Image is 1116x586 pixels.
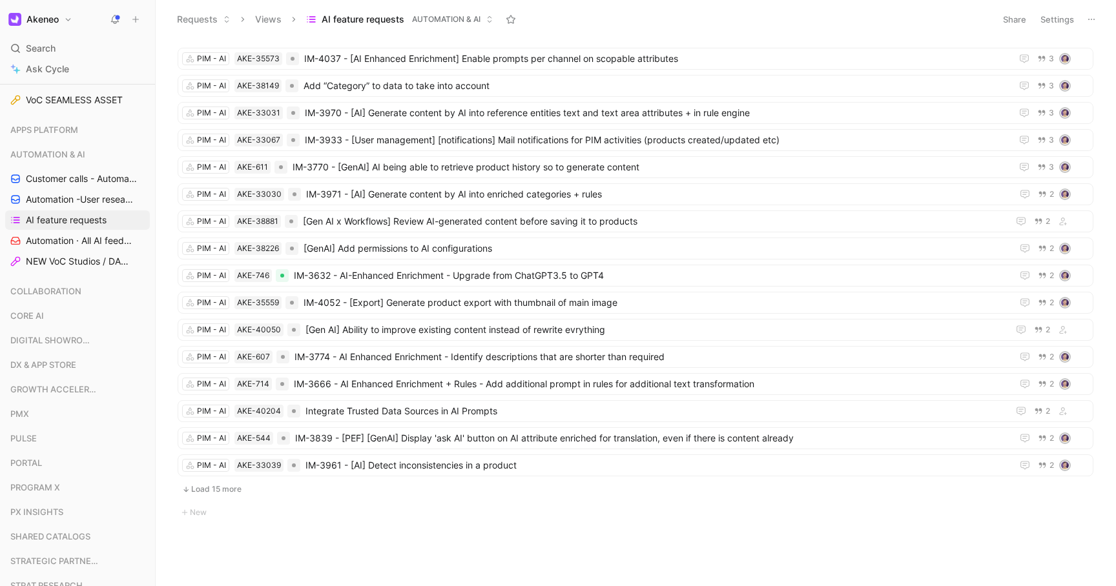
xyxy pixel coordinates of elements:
[237,323,281,336] div: AKE-40050
[197,378,226,390] div: PIM - AI
[294,268,1007,283] span: IM-3632 - AI-Enhanced Enrichment - Upgrade from ChatGPT3.5 to GPT4
[1049,299,1054,307] span: 2
[304,295,1007,310] span: IM-4052 - [Export] Generate product export with thumbnail of main image
[197,242,226,255] div: PIM - AI
[10,505,63,518] span: PX INSIGHTS
[1035,187,1057,201] button: 2
[1049,55,1054,63] span: 3
[197,350,226,363] div: PIM - AI
[26,214,107,227] span: AI feature requests
[1049,272,1054,279] span: 2
[237,106,280,119] div: AKE-33031
[306,187,1007,202] span: IM-3971 - [AI] Generate content by AI into enriched categories + rules
[5,453,150,476] div: PORTAL
[178,237,1093,259] a: PIM - AIAKE-38226[GenAI] Add permissions to AI configurations2avatar
[1035,268,1057,283] button: 2
[5,330,150,350] div: DIGITAL SHOWROOM
[303,214,1008,229] span: [Gen AI x Workflows] Review AI-generated content before saving it to products
[5,231,150,250] a: Automation · All AI feedbacks
[1060,163,1069,172] img: avatar
[197,79,226,92] div: PIM - AI
[178,292,1093,314] a: PIM - AIAKE-35559IM-4052 - [Export] Generate product export with thumbnail of main image2avatar
[237,52,280,65] div: AKE-35573
[237,459,281,472] div: AKE-33039
[5,379,150,403] div: GROWTH ACCELERATION
[8,13,21,26] img: Akeneo
[237,350,270,363] div: AKE-607
[1060,190,1069,199] img: avatar
[176,505,1095,520] button: New
[1049,136,1054,144] span: 3
[26,255,136,268] span: NEW VoC Studios / DAM & Automation
[178,210,1093,232] a: PIM - AIAKE-38881[Gen AI x Workflows] Review AI-generated content before saving it to products2
[294,376,1007,392] span: IM-3666 - AI Enhanced Enrichment + Rules - Add additional prompt in rules for additional text tra...
[1060,298,1069,307] img: avatar
[5,10,76,28] button: AkeneoAkeneo
[10,407,29,420] span: PMX
[237,215,278,228] div: AKE-38881
[26,234,134,247] span: Automation · All AI feedbacks
[10,554,100,567] span: STRATEGIC PARTNERSHIP
[197,459,226,472] div: PIM - AI
[178,265,1093,287] a: PIM - AIAKE-746IM-3632 - AI-Enhanced Enrichment - Upgrade from ChatGPT3.5 to GPT42avatar
[1060,136,1069,145] img: avatar
[305,322,1008,338] span: [Gen AI] Ability to improve existing content instead of rewrite evrything
[197,188,226,201] div: PIM - AI
[197,296,226,309] div: PIM - AI
[178,48,1093,70] a: PIM - AIAKE-35573IM-4037 - [AI Enhanced Enrichment] Enable prompts per channel on scopable attrib...
[322,13,404,26] span: AI feature requests
[5,502,150,525] div: PX INSIGHTS
[5,404,150,427] div: PMX
[5,306,150,325] div: CORE AI
[10,285,81,298] span: COLLABORATION
[197,323,226,336] div: PIM - AI
[294,349,1007,365] span: IM-3774 - AI Enhanced Enrichment - Identify descriptions that are shorter than required
[1035,241,1057,256] button: 2
[412,13,480,26] span: AUTOMATION & AI
[26,41,56,56] span: Search
[1049,245,1054,252] span: 2
[5,478,150,497] div: PROGRAM X
[237,79,279,92] div: AKE-38149
[295,430,1007,446] span: IM-3839 - [PEF] [GenAI] Display 'ask AI' button on AI attribute enriched for translation, even if...
[1049,190,1054,198] span: 2
[5,355,150,378] div: DX & APP STORE
[10,530,90,543] span: SHARED CATALOGS
[5,190,150,209] a: Automation -User research per project
[5,330,150,354] div: DIGITAL SHOWROOM
[171,10,236,29] button: Requests
[10,123,78,136] span: APPS PLATFORM
[1035,160,1057,174] button: 3
[5,169,150,188] a: Customer calls - Automation ([PERSON_NAME])
[1060,81,1069,90] img: avatar
[1031,214,1053,228] button: 2
[1035,10,1080,28] button: Settings
[5,281,150,301] div: COLLABORATION
[1049,461,1054,469] span: 2
[305,132,1006,148] span: IM-3933 - [User management] [notifications] Mail notifications for PIM activities (products creat...
[5,59,150,79] a: Ask Cycle
[5,145,150,271] div: AUTOMATION & AICustomer calls - Automation ([PERSON_NAME])Automation -User research per projectAI...
[178,373,1093,395] a: PIM - AIAKE-714IM-3666 - AI Enhanced Enrichment + Rules - Add additional prompt in rules for addi...
[237,134,280,146] div: AKE-33067
[5,379,150,399] div: GROWTH ACCELERATION
[10,309,44,322] span: CORE AI
[300,10,499,29] button: AI feature requestsAUTOMATION & AI
[26,193,136,206] span: Automation -User research per project
[1049,109,1054,117] span: 3
[197,52,226,65] div: PIM - AI
[305,403,1008,419] span: Integrate Trusted Data Sources in AI Prompts
[304,51,1006,66] span: IM-4037 - [AI Enhanced Enrichment] Enable prompts per channel on scopable attributes
[1060,379,1069,389] img: avatar
[1060,244,1069,253] img: avatar
[5,551,150,574] div: STRATEGIC PARTNERSHIP
[10,456,42,469] span: PORTAL
[293,159,1006,175] span: IM-3770 - [GenAI] AI being able to retrieve product history so to generate content
[178,427,1093,449] a: PIM - AIAKE-544IM-3839 - [PEF] [GenAI] Display 'ask AI' button on AI attribute enriched for trans...
[1035,133,1057,147] button: 3
[5,527,150,550] div: SHARED CATALOGS
[304,78,1006,94] span: Add “Category” to data to take into account
[197,161,226,174] div: PIM - AI
[237,405,281,418] div: AKE-40204
[197,134,226,146] div: PIM - AI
